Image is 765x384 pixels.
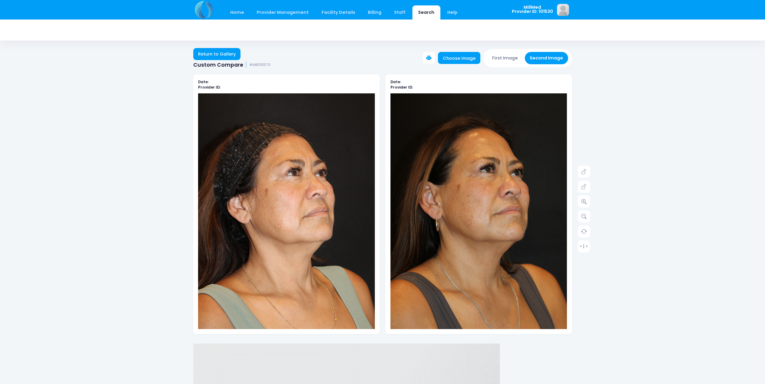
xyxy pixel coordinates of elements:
[512,5,553,14] span: MillMed Provider ID: 101530
[362,5,387,20] a: Billing
[557,4,569,16] img: image
[251,5,315,20] a: Provider Management
[525,52,568,64] button: Second Image
[198,85,221,90] b: Provider ID:
[390,85,413,90] b: Provider ID:
[198,93,375,358] img: compare-img1
[316,5,361,20] a: Facility Details
[193,48,241,60] a: Return to Gallery
[249,63,271,67] small: #MB110570
[390,79,401,84] b: Date:
[441,5,463,20] a: Help
[225,5,250,20] a: Home
[578,240,590,252] a: > | <
[198,79,209,84] b: Date:
[438,52,481,64] a: Choose image
[388,5,412,20] a: Staff
[487,52,523,64] button: First Image
[412,5,440,20] a: Search
[390,93,567,358] img: compare-img2
[193,62,243,68] span: Custom Compare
